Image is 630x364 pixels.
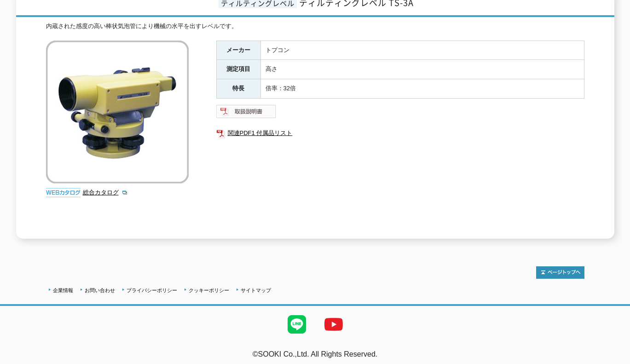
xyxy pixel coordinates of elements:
a: プライバシーポリシー [127,288,177,293]
a: お問い合わせ [85,288,115,293]
th: メーカー [216,41,260,60]
a: 関連PDF1 付属品リスト [216,127,584,139]
img: LINE [278,306,315,343]
img: webカタログ [46,188,81,197]
a: 取扱説明書 [216,110,277,117]
a: 企業情報 [53,288,73,293]
a: 総合カタログ [83,189,128,196]
td: トプコン [260,41,584,60]
td: 倍率：32倍 [260,79,584,99]
th: 測定項目 [216,60,260,79]
img: ティルティングレベル TS-3A [46,41,189,183]
img: トップページへ [536,266,584,279]
img: 取扱説明書 [216,104,277,119]
a: クッキーポリシー [189,288,229,293]
a: サイトマップ [241,288,271,293]
img: YouTube [315,306,352,343]
div: 内蔵された感度の高い棒状気泡管により機械の水平を出すレベルです。 [46,22,584,31]
th: 特長 [216,79,260,99]
td: 高さ [260,60,584,79]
